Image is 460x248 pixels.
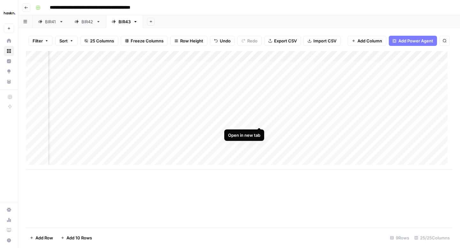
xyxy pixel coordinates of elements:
a: Browse [4,46,14,56]
span: Add 10 Rows [66,235,92,241]
button: Add Column [348,36,386,46]
button: 25 Columns [80,36,118,46]
button: Filter [28,36,53,46]
span: Freeze Columns [131,38,164,44]
span: Undo [220,38,231,44]
span: Sort [59,38,68,44]
span: Row Height [180,38,203,44]
a: Settings [4,205,14,215]
div: BIR41 [45,18,57,25]
button: Row Height [170,36,207,46]
button: Add 10 Rows [57,233,96,243]
a: Learning Hub [4,225,14,235]
a: Home [4,36,14,46]
a: Your Data [4,77,14,87]
button: Help + Support [4,235,14,245]
a: BIR42 [69,15,106,28]
span: Filter [33,38,43,44]
a: BIR41 [33,15,69,28]
a: BIR43 [106,15,143,28]
button: Add Power Agent [389,36,437,46]
button: Redo [237,36,262,46]
button: Import CSV [303,36,341,46]
span: Add Power Agent [398,38,433,44]
span: Add Column [357,38,382,44]
a: Insights [4,56,14,66]
button: Workspace: Haskn [4,5,14,21]
span: Redo [247,38,257,44]
span: 25 Columns [90,38,114,44]
span: Import CSV [313,38,336,44]
button: Sort [55,36,78,46]
a: Opportunities [4,66,14,77]
span: Export CSV [274,38,297,44]
button: Export CSV [264,36,301,46]
img: Haskn Logo [4,7,15,19]
button: Undo [210,36,235,46]
div: BIR43 [119,18,131,25]
div: 9 Rows [387,233,412,243]
div: BIR42 [81,18,94,25]
div: 25/25 Columns [412,233,452,243]
span: Add Row [35,235,53,241]
button: Add Row [26,233,57,243]
button: Freeze Columns [121,36,168,46]
a: Usage [4,215,14,225]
